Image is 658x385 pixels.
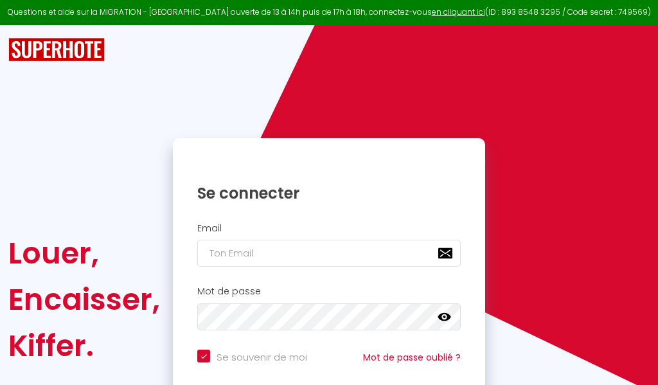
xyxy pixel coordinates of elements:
img: SuperHote logo [8,38,105,62]
div: Encaisser, [8,276,160,323]
div: Kiffer. [8,323,160,369]
h2: Email [197,223,461,234]
a: Mot de passe oublié ? [363,351,461,364]
a: en cliquant ici [432,6,485,17]
h1: Se connecter [197,183,461,203]
h2: Mot de passe [197,286,461,297]
div: Louer, [8,230,160,276]
input: Ton Email [197,240,461,267]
